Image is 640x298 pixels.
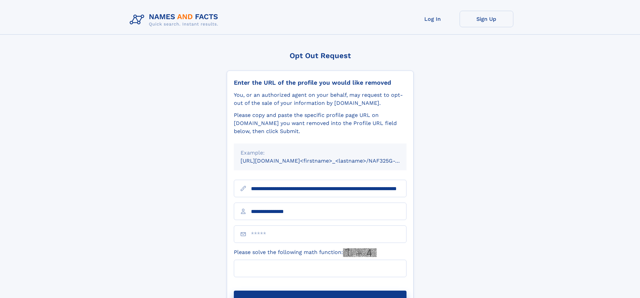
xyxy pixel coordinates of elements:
[460,11,513,27] a: Sign Up
[241,149,400,157] div: Example:
[127,11,224,29] img: Logo Names and Facts
[241,158,419,164] small: [URL][DOMAIN_NAME]<firstname>_<lastname>/NAF325G-xxxxxxxx
[234,111,407,135] div: Please copy and paste the specific profile page URL on [DOMAIN_NAME] you want removed into the Pr...
[406,11,460,27] a: Log In
[234,248,377,257] label: Please solve the following math function:
[227,51,414,60] div: Opt Out Request
[234,79,407,86] div: Enter the URL of the profile you would like removed
[234,91,407,107] div: You, or an authorized agent on your behalf, may request to opt-out of the sale of your informatio...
